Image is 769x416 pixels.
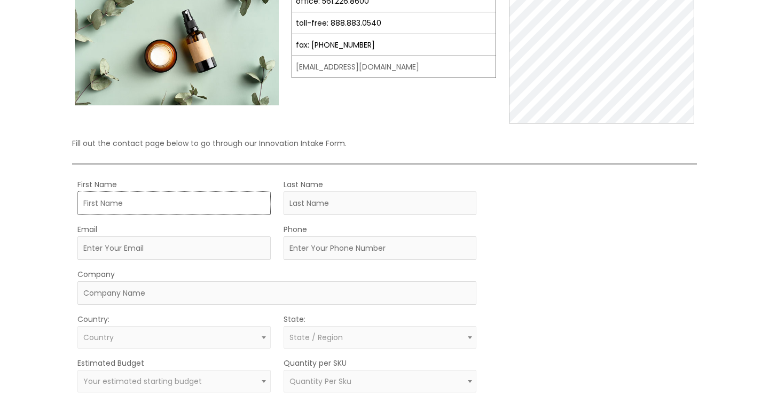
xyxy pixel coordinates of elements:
td: [EMAIL_ADDRESS][DOMAIN_NAME] [292,56,496,78]
input: Enter Your Phone Number [284,236,477,260]
label: First Name [77,178,117,191]
input: Company Name [77,281,477,305]
span: Country [83,332,114,343]
input: Last Name [284,191,477,215]
span: State / Region [289,332,343,343]
input: First Name [77,191,271,215]
label: Estimated Budget [77,356,144,370]
label: Email [77,222,97,236]
label: Phone [284,222,307,236]
label: Last Name [284,178,323,191]
a: fax: [PHONE_NUMBER] [296,40,375,50]
label: Quantity per SKU [284,356,347,370]
label: Country: [77,312,109,326]
span: Quantity Per Sku [289,376,351,387]
input: Enter Your Email [77,236,271,260]
a: toll-free: 888.883.0540 [296,18,381,28]
label: Company [77,267,115,281]
label: State: [284,312,305,326]
span: Your estimated starting budget [83,376,202,387]
p: Fill out the contact page below to go through our Innovation Intake Form. [72,136,697,150]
